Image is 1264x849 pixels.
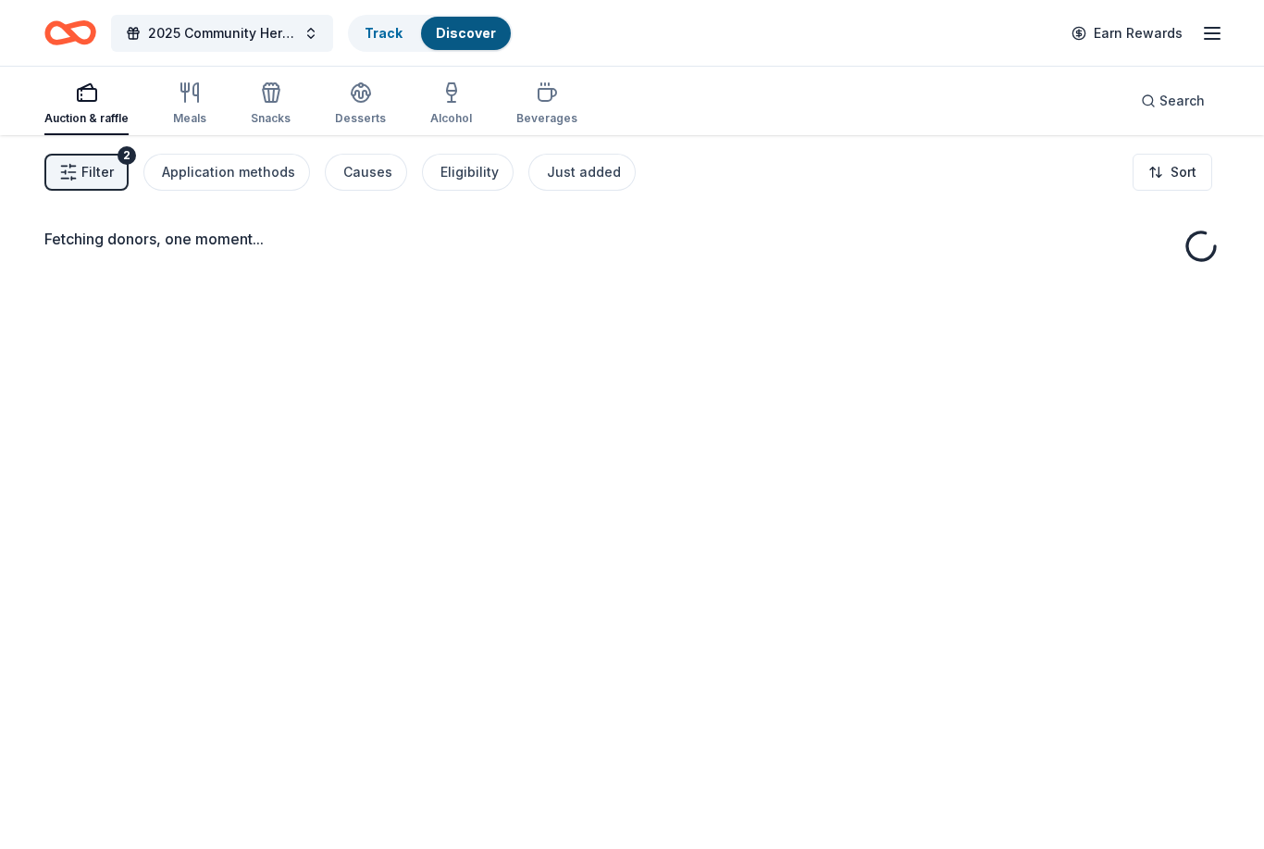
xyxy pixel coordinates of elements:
[148,22,296,44] span: 2025 Community Heroes Celebration
[436,25,496,41] a: Discover
[251,111,291,126] div: Snacks
[44,11,96,55] a: Home
[44,228,1220,250] div: Fetching donors, one moment...
[251,74,291,135] button: Snacks
[162,161,295,183] div: Application methods
[1171,161,1196,183] span: Sort
[335,74,386,135] button: Desserts
[44,74,129,135] button: Auction & raffle
[430,111,472,126] div: Alcohol
[173,111,206,126] div: Meals
[440,161,499,183] div: Eligibility
[335,111,386,126] div: Desserts
[343,161,392,183] div: Causes
[143,154,310,191] button: Application methods
[325,154,407,191] button: Causes
[44,154,129,191] button: Filter2
[348,15,513,52] button: TrackDiscover
[1060,17,1194,50] a: Earn Rewards
[547,161,621,183] div: Just added
[528,154,636,191] button: Just added
[118,146,136,165] div: 2
[1159,90,1205,112] span: Search
[430,74,472,135] button: Alcohol
[111,15,333,52] button: 2025 Community Heroes Celebration
[422,154,514,191] button: Eligibility
[173,74,206,135] button: Meals
[516,111,577,126] div: Beverages
[516,74,577,135] button: Beverages
[1133,154,1212,191] button: Sort
[1126,82,1220,119] button: Search
[81,161,114,183] span: Filter
[44,111,129,126] div: Auction & raffle
[365,25,403,41] a: Track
